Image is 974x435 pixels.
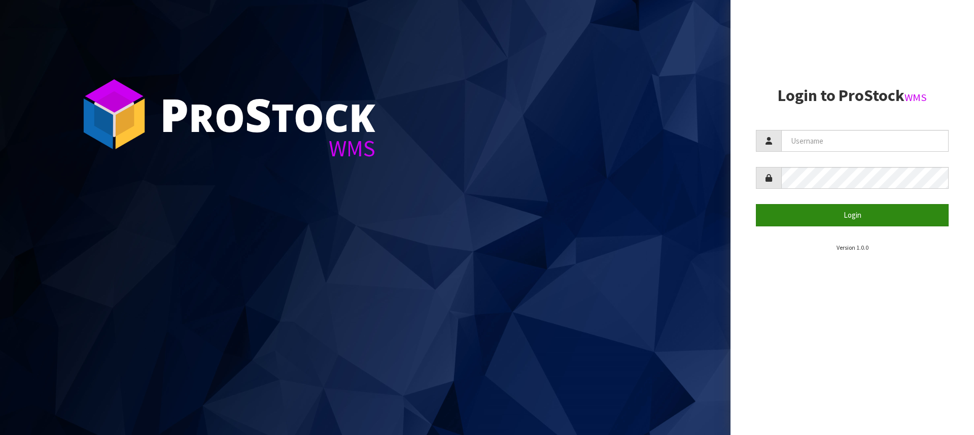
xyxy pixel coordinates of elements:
small: WMS [905,91,927,104]
small: Version 1.0.0 [837,244,868,251]
span: S [245,83,271,145]
span: P [160,83,189,145]
button: Login [756,204,949,226]
div: ro tock [160,91,375,137]
h2: Login to ProStock [756,87,949,105]
input: Username [781,130,949,152]
div: WMS [160,137,375,160]
img: ProStock Cube [76,76,152,152]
